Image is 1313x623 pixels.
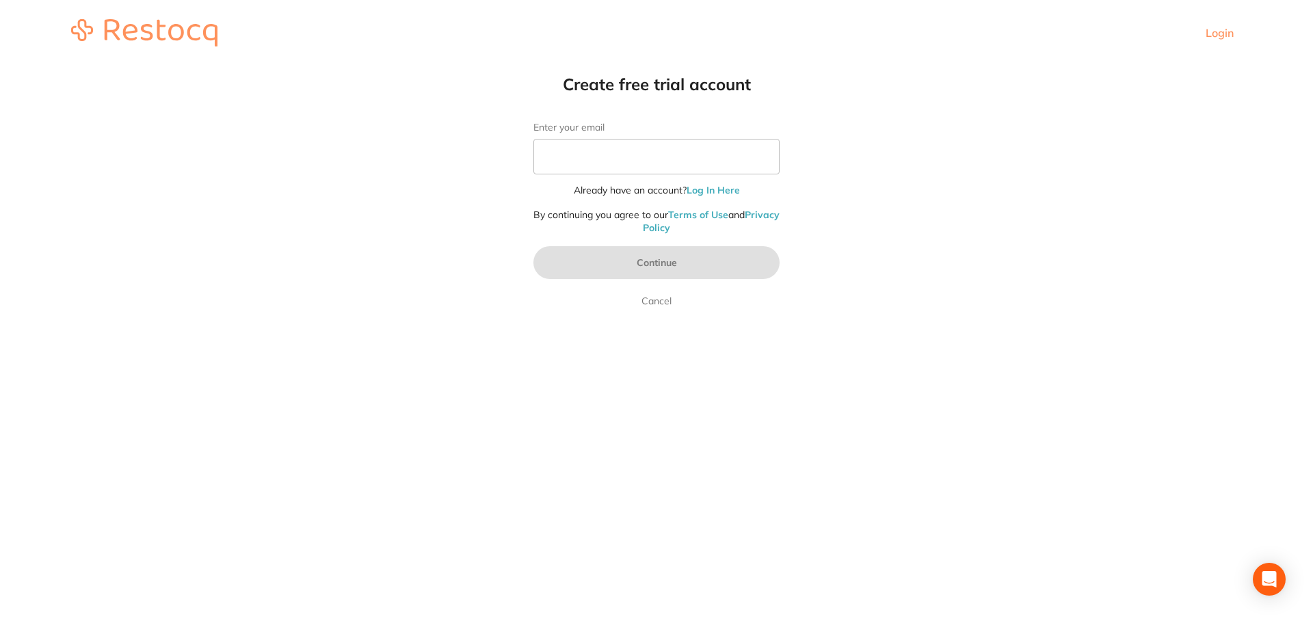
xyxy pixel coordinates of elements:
[533,246,780,279] button: Continue
[639,293,674,309] a: Cancel
[533,209,780,235] p: By continuing you agree to our and
[643,209,780,235] a: Privacy Policy
[1253,563,1286,596] div: Open Intercom Messenger
[71,19,217,47] img: restocq_logo.svg
[533,184,780,198] p: Already have an account?
[1206,26,1234,40] a: Login
[533,122,780,133] label: Enter your email
[687,184,740,196] a: Log In Here
[506,74,807,94] h1: Create free trial account
[668,209,728,221] a: Terms of Use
